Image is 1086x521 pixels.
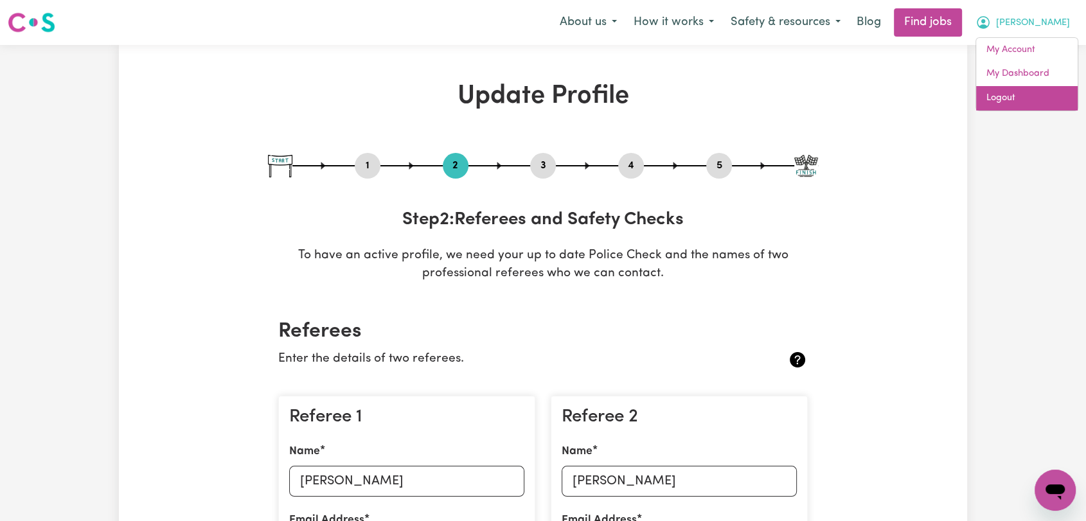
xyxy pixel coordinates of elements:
iframe: Button to launch messaging window [1035,470,1076,511]
label: Name [289,443,320,460]
div: My Account [975,37,1078,111]
a: Blog [849,8,889,37]
button: Safety & resources [722,9,849,36]
h3: Step 2 : Referees and Safety Checks [268,209,818,231]
label: Name [562,443,592,460]
a: My Dashboard [976,62,1078,86]
button: Go to step 5 [706,157,732,174]
h1: Update Profile [268,81,818,112]
a: My Account [976,38,1078,62]
button: Go to step 3 [530,157,556,174]
h3: Referee 2 [562,407,797,428]
button: How it works [625,9,722,36]
button: Go to step 1 [355,157,380,174]
a: Logout [976,86,1078,110]
button: My Account [967,9,1078,36]
a: Careseekers logo [8,8,55,37]
button: Go to step 2 [443,157,468,174]
span: [PERSON_NAME] [996,16,1070,30]
h2: Referees [278,319,808,344]
a: Find jobs [894,8,962,37]
img: Careseekers logo [8,11,55,34]
button: About us [551,9,625,36]
p: To have an active profile, we need your up to date Police Check and the names of two professional... [268,247,818,284]
p: Enter the details of two referees. [278,350,720,369]
button: Go to step 4 [618,157,644,174]
h3: Referee 1 [289,407,524,428]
